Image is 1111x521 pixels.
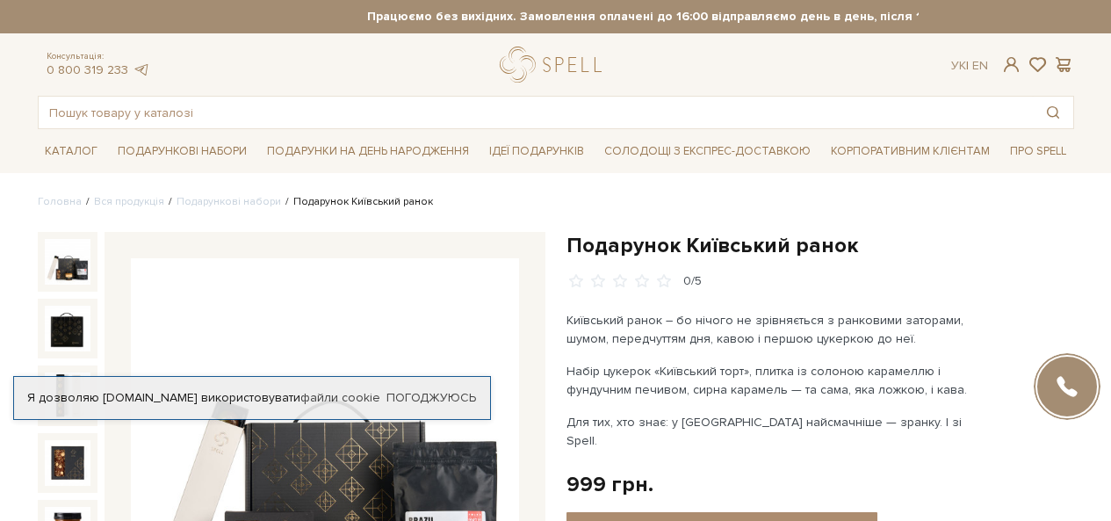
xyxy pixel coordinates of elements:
[386,390,476,406] a: Погоджуюсь
[566,362,978,399] p: Набір цукерок «Київський торт», плитка із солоною карамеллю і фундучним печивом, сирна карамель —...
[45,440,90,486] img: Подарунок Київський ранок
[45,306,90,351] img: Подарунок Київський ранок
[500,47,610,83] a: logo
[47,62,128,77] a: 0 800 319 233
[824,136,997,166] a: Корпоративним клієнтам
[566,311,978,348] p: Київський ранок – бо нічого не зрівняється з ранковими заторами, шумом, передчуттям дня, кавою і ...
[566,471,653,498] div: 999 грн.
[111,138,254,165] span: Подарункові набори
[951,58,988,74] div: Ук
[597,136,818,166] a: Солодощі з експрес-доставкою
[47,51,150,62] span: Консультація:
[566,232,1074,259] h1: Подарунок Київський ранок
[972,58,988,73] a: En
[281,194,433,210] li: Подарунок Київський ранок
[133,62,150,77] a: telegram
[260,138,476,165] span: Подарунки на День народження
[482,138,591,165] span: Ідеї подарунків
[45,239,90,285] img: Подарунок Київський ранок
[38,138,105,165] span: Каталог
[45,373,90,418] img: Подарунок Київський ранок
[683,273,702,290] div: 0/5
[300,390,380,405] a: файли cookie
[566,413,978,450] p: Для тих, хто знає: у [GEOGRAPHIC_DATA] найсмачніше — зранку. І зі Spell.
[966,58,969,73] span: |
[1003,138,1073,165] span: Про Spell
[14,390,490,406] div: Я дозволяю [DOMAIN_NAME] використовувати
[39,97,1033,128] input: Пошук товару у каталозі
[94,195,164,208] a: Вся продукція
[1033,97,1073,128] button: Пошук товару у каталозі
[38,195,82,208] a: Головна
[177,195,281,208] a: Подарункові набори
